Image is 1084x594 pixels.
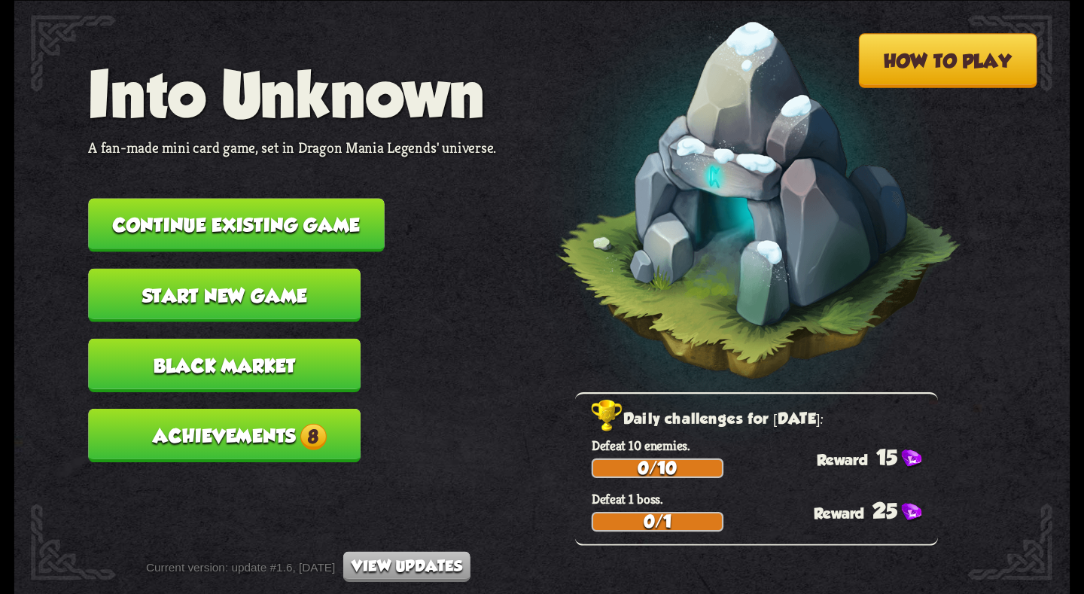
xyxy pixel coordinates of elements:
button: Start new game [88,268,361,321]
button: Achievements8 [88,408,361,461]
div: 15 [817,445,938,469]
img: Golden_Trophy_Icon.png [592,399,623,432]
button: Black Market [88,338,361,391]
div: 0/10 [593,459,722,476]
p: Defeat 10 enemies. [592,437,938,454]
h1: Into Unknown [88,58,496,129]
p: A fan-made mini card game, set in Dragon Mania Legends' universe. [88,138,496,157]
button: Continue existing game [88,198,384,251]
p: Defeat 1 boss. [592,490,938,507]
button: View updates [343,551,470,582]
button: How to play [858,33,1037,87]
span: 8 [300,423,326,449]
h2: Daily challenges for [DATE]: [592,406,938,432]
div: 25 [814,498,938,522]
div: 0/1 [593,513,722,530]
div: Current version: update #1.6, [DATE] [146,551,470,582]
